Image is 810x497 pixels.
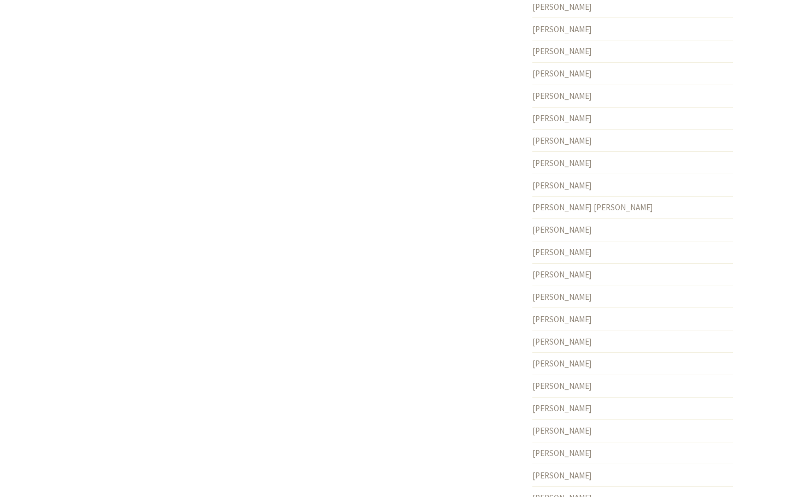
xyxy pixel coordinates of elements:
[532,91,592,101] a: [PERSON_NAME]
[532,470,592,481] a: [PERSON_NAME]
[532,46,592,56] a: [PERSON_NAME]
[532,224,592,235] a: [PERSON_NAME]
[532,448,592,458] a: [PERSON_NAME]
[532,247,592,257] a: [PERSON_NAME]
[532,358,592,369] a: [PERSON_NAME]
[532,180,592,191] a: [PERSON_NAME]
[532,2,592,12] a: [PERSON_NAME]
[532,24,592,34] a: [PERSON_NAME]
[532,381,592,391] a: [PERSON_NAME]
[532,269,592,280] a: [PERSON_NAME]
[532,68,592,79] a: [PERSON_NAME]
[532,292,592,302] a: [PERSON_NAME]
[532,158,592,168] a: [PERSON_NAME]
[532,336,592,347] a: [PERSON_NAME]
[532,425,592,436] a: [PERSON_NAME]
[532,113,592,123] a: [PERSON_NAME]
[532,314,592,324] a: [PERSON_NAME]
[532,403,592,413] a: [PERSON_NAME]
[532,202,653,212] a: [PERSON_NAME] [PERSON_NAME]
[532,135,592,146] a: [PERSON_NAME]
